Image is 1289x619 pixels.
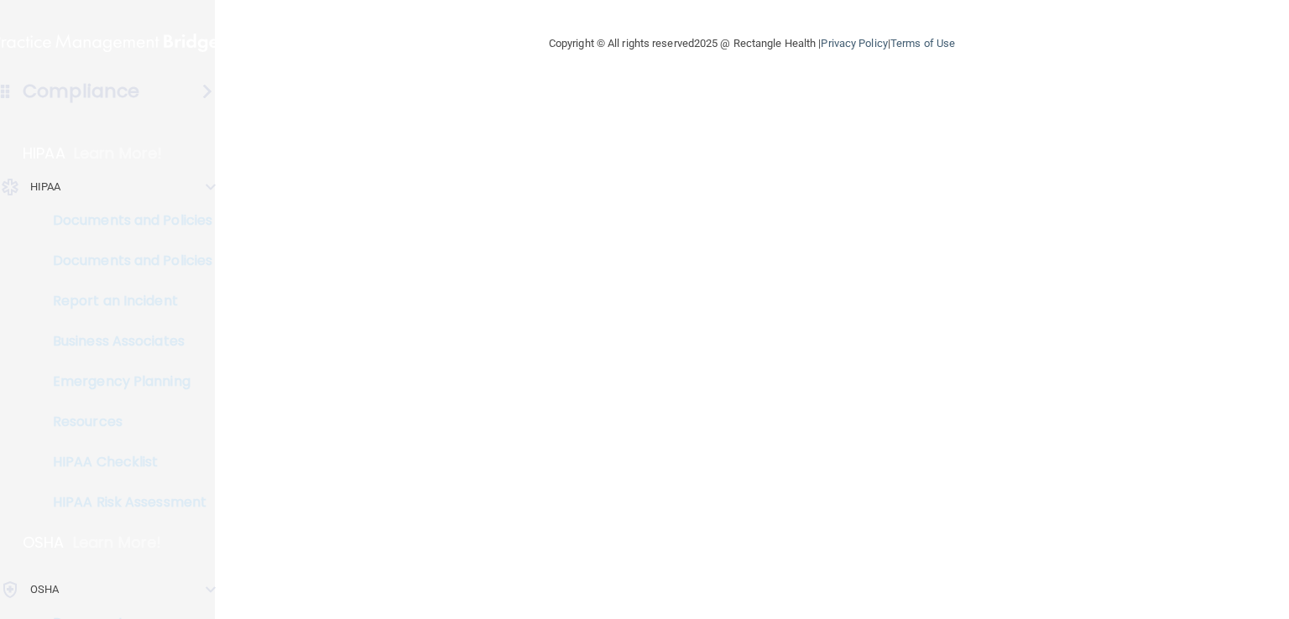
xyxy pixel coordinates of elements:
[11,212,240,229] p: Documents and Policies
[30,177,61,197] p: HIPAA
[821,37,887,49] a: Privacy Policy
[446,17,1058,70] div: Copyright © All rights reserved 2025 @ Rectangle Health | |
[11,252,240,269] p: Documents and Policies
[11,293,240,309] p: Report an Incident
[23,80,139,103] h4: Compliance
[890,37,955,49] a: Terms of Use
[73,533,162,553] p: Learn More!
[23,533,65,553] p: OSHA
[11,333,240,350] p: Business Associates
[11,414,240,430] p: Resources
[11,494,240,511] p: HIPAA Risk Assessment
[30,580,59,600] p: OSHA
[11,373,240,390] p: Emergency Planning
[11,454,240,471] p: HIPAA Checklist
[23,143,65,164] p: HIPAA
[74,143,163,164] p: Learn More!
